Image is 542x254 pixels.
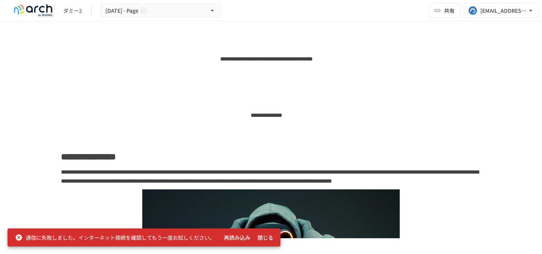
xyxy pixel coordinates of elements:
[221,231,253,245] button: 再読み込み
[105,6,139,15] span: [DATE] - Page
[464,3,539,18] button: [EMAIL_ADDRESS][DOMAIN_NAME]
[480,6,527,15] div: [EMAIL_ADDRESS][DOMAIN_NAME]
[100,3,221,18] button: [DATE] - Page
[429,3,461,18] button: 共有
[444,6,455,15] span: 共有
[63,7,82,15] div: ダミー2
[15,231,215,244] div: 通信に失敗しました。インターネット接続を確認してもう一度お試しください。
[9,5,57,17] img: logo-default@2x-9cf2c760.svg
[253,231,277,245] button: 閉じる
